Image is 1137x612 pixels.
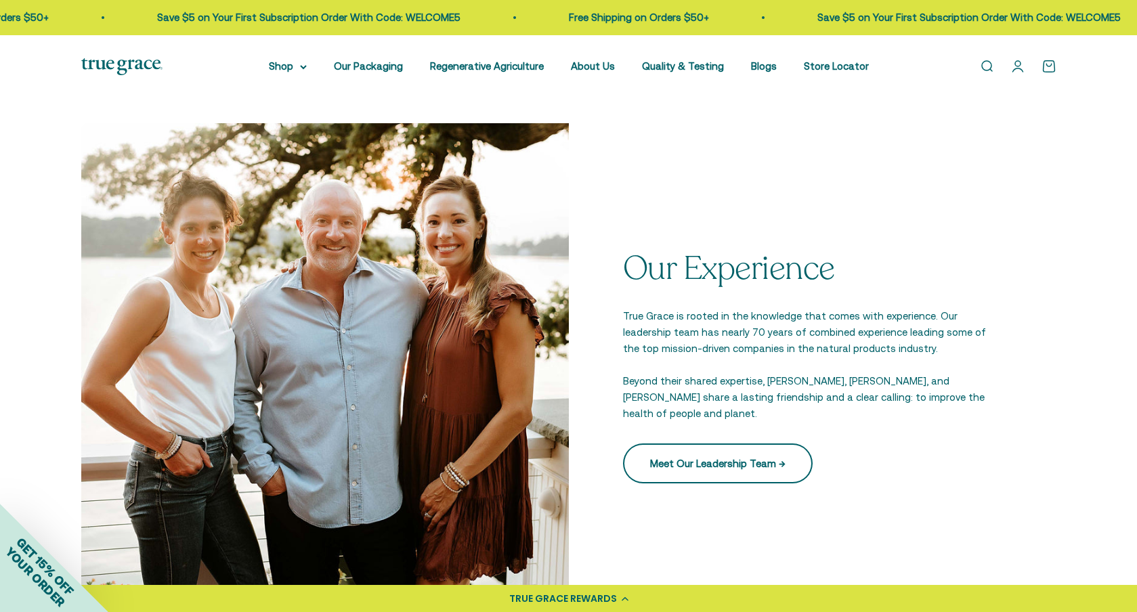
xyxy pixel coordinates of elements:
[623,443,813,483] a: Meet Our Leadership Team →
[334,60,403,72] a: Our Packaging
[509,592,617,606] div: TRUE GRACE REWARDS
[3,544,68,609] span: YOUR ORDER
[154,9,457,26] p: Save $5 on Your First Subscription Order With Code: WELCOME5
[81,123,569,611] img: Sara, Brian, Kristie
[751,60,777,72] a: Blogs
[571,60,615,72] a: About Us
[14,535,77,598] span: GET 15% OFF
[623,251,1002,287] p: Our Experience
[623,373,1002,422] p: Beyond their shared expertise, [PERSON_NAME], [PERSON_NAME], and [PERSON_NAME] share a lasting fr...
[269,58,307,74] summary: Shop
[430,60,544,72] a: Regenerative Agriculture
[804,60,869,72] a: Store Locator
[642,60,724,72] a: Quality & Testing
[565,12,706,23] a: Free Shipping on Orders $50+
[814,9,1117,26] p: Save $5 on Your First Subscription Order With Code: WELCOME5
[623,308,1002,357] p: True Grace is rooted in the knowledge that comes with experience. Our leadership team has nearly ...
